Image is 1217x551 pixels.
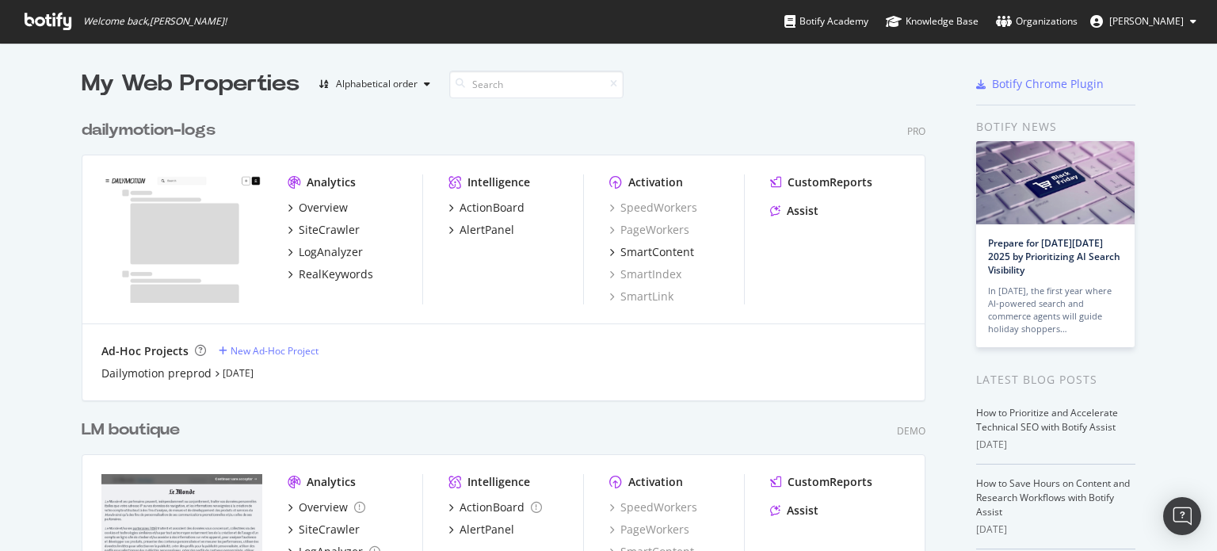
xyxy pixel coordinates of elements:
[467,174,530,190] div: Intelligence
[82,419,186,442] a: LM boutique
[460,522,514,538] div: AlertPanel
[288,222,360,238] a: SiteCrawler
[82,119,222,142] a: dailymotion-logs
[299,222,360,238] div: SiteCrawler
[609,244,694,260] a: SmartContent
[784,13,868,29] div: Botify Academy
[288,266,373,282] a: RealKeywords
[788,474,872,490] div: CustomReports
[460,222,514,238] div: AlertPanel
[299,522,360,538] div: SiteCrawler
[770,203,818,219] a: Assist
[897,424,925,438] div: Demo
[1078,9,1209,34] button: [PERSON_NAME]
[976,371,1135,388] div: Latest Blog Posts
[628,174,683,190] div: Activation
[448,222,514,238] a: AlertPanel
[336,79,418,89] div: Alphabetical order
[988,236,1120,277] a: Prepare for [DATE][DATE] 2025 by Prioritizing AI Search Visibility
[449,71,624,98] input: Search
[223,366,254,380] a: [DATE]
[770,474,872,490] a: CustomReports
[620,244,694,260] div: SmartContent
[609,522,689,538] a: PageWorkers
[609,222,689,238] a: PageWorkers
[82,119,216,142] div: dailymotion-logs
[787,203,818,219] div: Assist
[460,200,525,216] div: ActionBoard
[312,71,437,97] button: Alphabetical order
[467,474,530,490] div: Intelligence
[788,174,872,190] div: CustomReports
[448,200,525,216] a: ActionBoard
[299,499,348,515] div: Overview
[1163,497,1201,535] div: Open Intercom Messenger
[976,76,1104,92] a: Botify Chrome Plugin
[976,406,1118,434] a: How to Prioritize and Accelerate Technical SEO with Botify Assist
[307,474,356,490] div: Analytics
[231,344,319,358] div: New Ad-Hoc Project
[288,200,348,216] a: Overview
[460,499,525,515] div: ActionBoard
[299,200,348,216] div: Overview
[992,76,1104,92] div: Botify Chrome Plugin
[83,15,227,28] span: Welcome back, [PERSON_NAME] !
[976,141,1135,224] img: Prepare for Black Friday 2025 by Prioritizing AI Search Visibility
[288,499,365,515] a: Overview
[976,118,1135,136] div: Botify news
[988,285,1123,335] div: In [DATE], the first year where AI-powered search and commerce agents will guide holiday shoppers…
[307,174,356,190] div: Analytics
[448,499,542,515] a: ActionBoard
[907,124,925,138] div: Pro
[609,200,697,216] a: SpeedWorkers
[770,174,872,190] a: CustomReports
[976,438,1135,452] div: [DATE]
[787,503,818,518] div: Assist
[770,503,818,518] a: Assist
[886,13,979,29] div: Knowledge Base
[101,365,212,381] a: Dailymotion preprod
[82,68,299,100] div: My Web Properties
[609,499,697,515] a: SpeedWorkers
[219,344,319,358] a: New Ad-Hoc Project
[299,244,363,260] div: LogAnalyzer
[101,343,189,359] div: Ad-Hoc Projects
[448,522,514,538] a: AlertPanel
[976,476,1130,518] a: How to Save Hours on Content and Research Workflows with Botify Assist
[299,266,373,282] div: RealKeywords
[996,13,1078,29] div: Organizations
[609,266,681,282] a: SmartIndex
[628,474,683,490] div: Activation
[609,289,673,304] a: SmartLink
[82,419,180,442] div: LM boutique
[1109,14,1184,28] span: frederic Devigne
[976,522,1135,537] div: [DATE]
[288,244,363,260] a: LogAnalyzer
[288,522,360,538] a: SiteCrawler
[101,174,262,303] img: www.dailymotion.com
